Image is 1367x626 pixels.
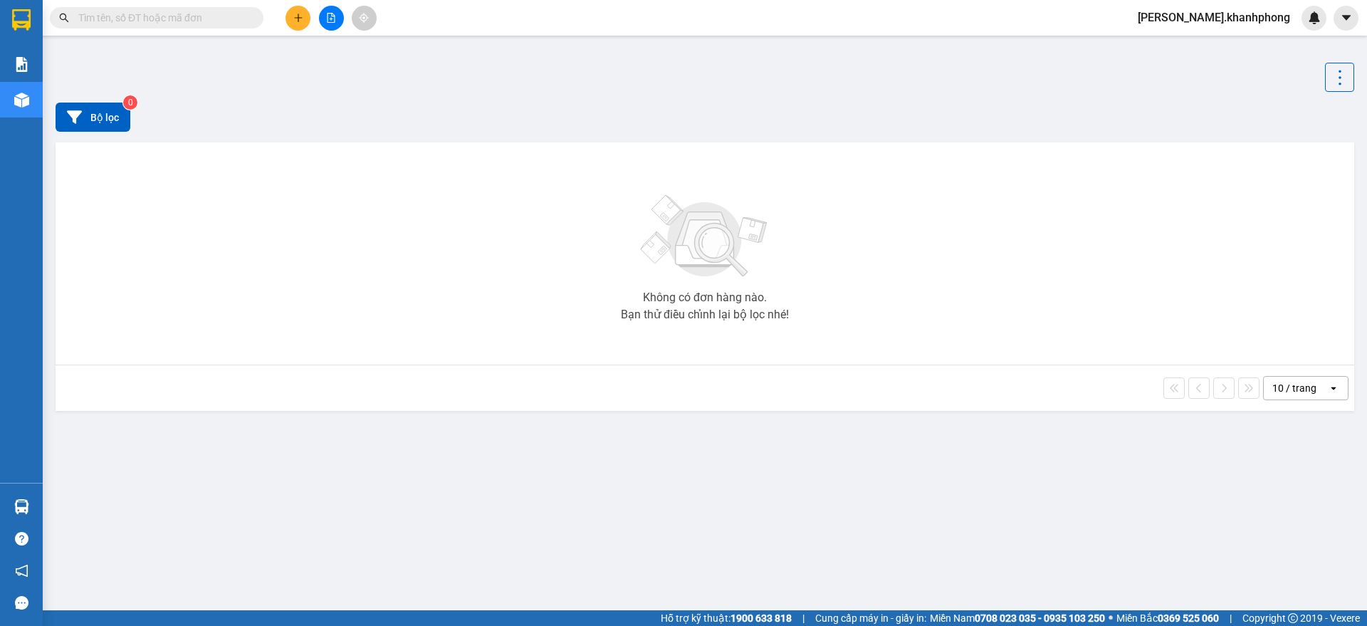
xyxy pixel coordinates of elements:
span: plus [293,13,303,23]
strong: 1900 633 818 [730,612,792,624]
svg: open [1328,382,1339,394]
strong: 0708 023 035 - 0935 103 250 [975,612,1105,624]
span: file-add [326,13,336,23]
span: search [59,13,69,23]
span: | [802,610,805,626]
sup: 0 [123,95,137,110]
input: Tìm tên, số ĐT hoặc mã đơn [78,10,246,26]
span: Hỗ trợ kỹ thuật: [661,610,792,626]
span: aim [359,13,369,23]
strong: 0369 525 060 [1158,612,1219,624]
span: copyright [1288,613,1298,623]
span: [PERSON_NAME].khanhphong [1126,9,1301,26]
button: plus [286,6,310,31]
img: svg+xml;base64,PHN2ZyBjbGFzcz0ibGlzdC1wbHVnX19zdmciIHhtbG5zPSJodHRwOi8vd3d3LnczLm9yZy8yMDAwL3N2Zy... [634,187,776,286]
div: Không có đơn hàng nào. [643,292,767,303]
img: warehouse-icon [14,499,29,514]
button: Bộ lọc [56,103,130,132]
span: Miền Nam [930,610,1105,626]
img: logo-vxr [12,9,31,31]
div: 10 / trang [1272,381,1316,395]
span: message [15,596,28,610]
span: question-circle [15,532,28,546]
span: ⚪️ [1109,615,1113,621]
button: caret-down [1334,6,1358,31]
img: warehouse-icon [14,93,29,108]
span: notification [15,564,28,578]
span: Cung cấp máy in - giấy in: [815,610,926,626]
span: Miền Bắc [1116,610,1219,626]
button: aim [352,6,377,31]
div: Bạn thử điều chỉnh lại bộ lọc nhé! [621,309,789,320]
img: icon-new-feature [1308,11,1321,24]
span: caret-down [1340,11,1353,24]
img: solution-icon [14,57,29,72]
span: | [1230,610,1232,626]
button: file-add [319,6,344,31]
